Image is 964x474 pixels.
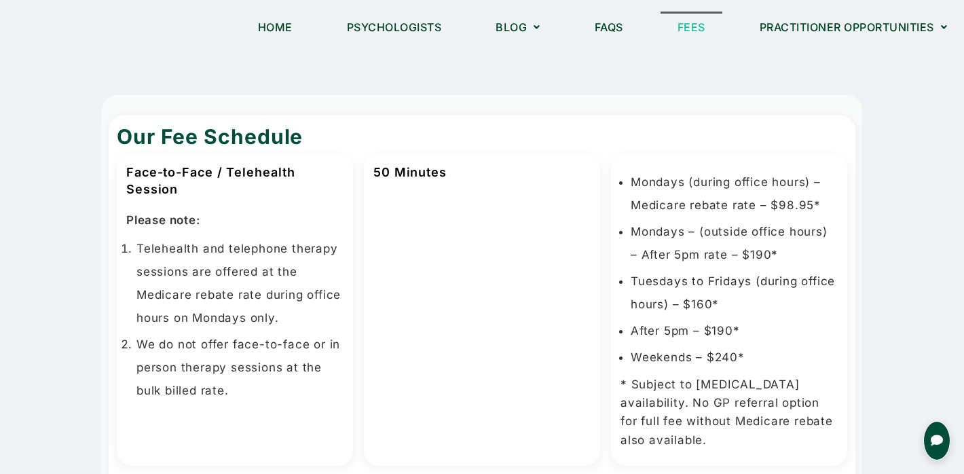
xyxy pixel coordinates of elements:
a: Blog [479,12,557,43]
li: Tuesdays to Fridays (during office hours) – $160* [631,270,838,316]
a: Fees [661,12,722,43]
li: After 5pm – $190* [631,319,838,342]
li: Telehealth and telephone therapy sessions are offered at the Medicare rebate rate during office h... [136,237,344,329]
a: Psychologists [330,12,459,43]
h3: Face-to-Face / Telehealth Session [126,164,344,198]
h3: 50 Minutes [373,164,591,181]
a: FAQs [578,12,640,43]
strong: Please note: [126,213,200,227]
button: Open chat for queries [923,421,950,460]
li: Mondays (during office hours) – Medicare rebate rate – $98.95* [631,170,838,217]
p: * Subject to [MEDICAL_DATA] availability. No GP referral option for full fee without Medicare reb... [620,376,838,450]
li: Mondays – (outside office hours) – After 5pm rate – $190* [631,220,838,266]
h2: Our Fee Schedule [117,122,847,151]
a: Home [241,12,310,43]
li: We do not offer face-to-face or in person therapy sessions at the bulk billed rate. [136,333,344,402]
li: Weekends – $240* [631,346,838,369]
